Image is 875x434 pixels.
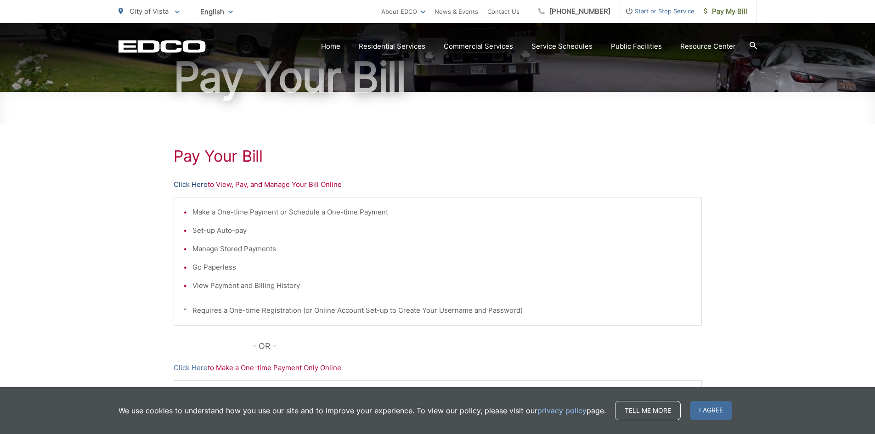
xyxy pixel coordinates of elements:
[193,4,240,20] span: English
[435,6,478,17] a: News & Events
[119,54,757,100] h1: Pay Your Bill
[192,262,692,273] li: Go Paperless
[680,41,736,52] a: Resource Center
[119,405,606,416] p: We use cookies to understand how you use our site and to improve your experience. To view our pol...
[704,6,747,17] span: Pay My Bill
[119,40,206,53] a: EDCD logo. Return to the homepage.
[531,41,593,52] a: Service Schedules
[183,305,692,316] p: * Requires a One-time Registration (or Online Account Set-up to Create Your Username and Password)
[615,401,681,420] a: Tell me more
[174,362,208,373] a: Click Here
[192,207,692,218] li: Make a One-time Payment or Schedule a One-time Payment
[359,41,425,52] a: Residential Services
[192,280,692,291] li: View Payment and Billing History
[174,179,702,190] p: to View, Pay, and Manage Your Bill Online
[130,7,169,16] span: City of Vista
[381,6,425,17] a: About EDCO
[611,41,662,52] a: Public Facilities
[444,41,513,52] a: Commercial Services
[174,179,208,190] a: Click Here
[321,41,340,52] a: Home
[487,6,519,17] a: Contact Us
[690,401,732,420] span: I agree
[192,243,692,254] li: Manage Stored Payments
[174,147,702,165] h1: Pay Your Bill
[253,339,702,353] p: - OR -
[537,405,587,416] a: privacy policy
[174,362,702,373] p: to Make a One-time Payment Only Online
[192,225,692,236] li: Set-up Auto-pay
